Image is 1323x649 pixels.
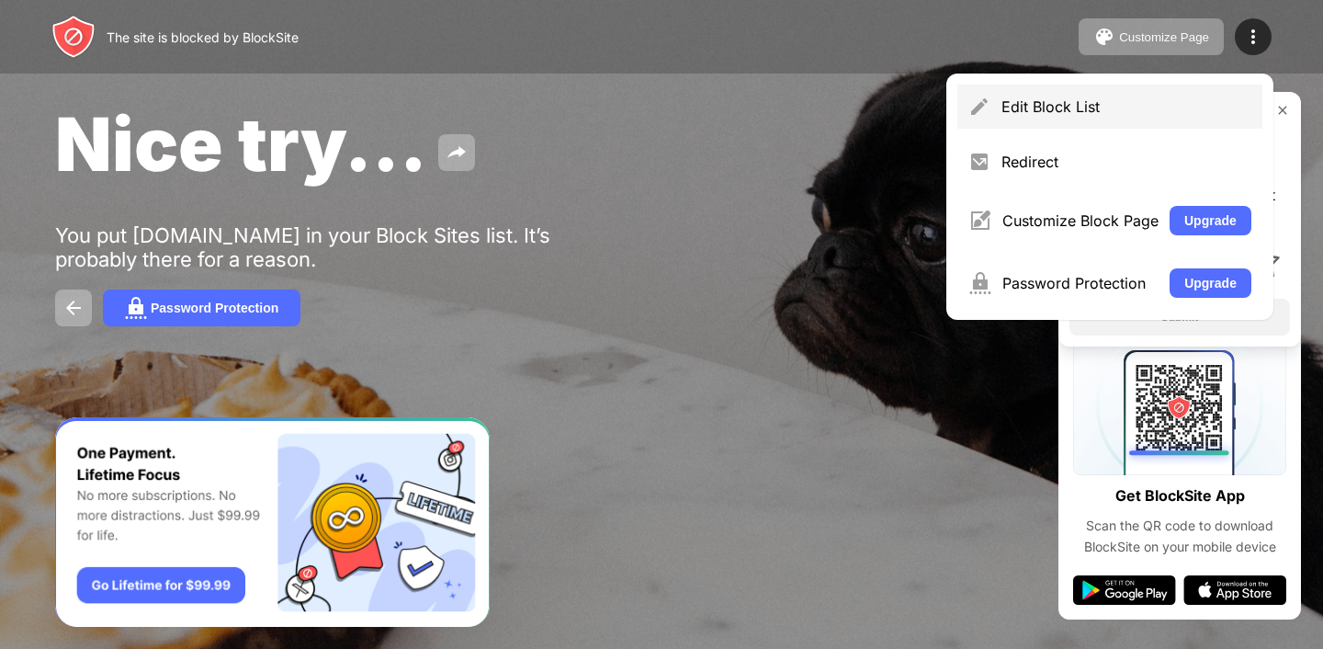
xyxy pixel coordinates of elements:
[968,272,991,294] img: menu-password.svg
[1002,211,1159,230] div: Customize Block Page
[1242,26,1264,48] img: menu-icon.svg
[1073,575,1176,605] img: google-play.svg
[1119,30,1209,44] div: Customize Page
[55,417,490,628] iframe: Banner
[1275,103,1290,118] img: rate-us-close.svg
[151,301,278,315] div: Password Protection
[125,297,147,319] img: password.svg
[62,297,85,319] img: back.svg
[1002,274,1159,292] div: Password Protection
[1170,206,1251,235] button: Upgrade
[1079,18,1224,55] button: Customize Page
[107,29,299,45] div: The site is blocked by BlockSite
[1073,516,1286,557] div: Scan the QR code to download BlockSite on your mobile device
[968,151,990,173] img: menu-redirect.svg
[55,99,427,188] span: Nice try...
[1001,97,1251,116] div: Edit Block List
[968,210,991,232] img: menu-customize.svg
[51,15,96,59] img: header-logo.svg
[55,223,623,271] div: You put [DOMAIN_NAME] in your Block Sites list. It’s probably there for a reason.
[1001,153,1251,171] div: Redirect
[446,142,468,164] img: share.svg
[103,290,300,326] button: Password Protection
[1115,483,1245,509] div: Get BlockSite App
[968,96,990,118] img: menu-pencil.svg
[1183,575,1286,605] img: app-store.svg
[1170,268,1251,298] button: Upgrade
[1093,26,1115,48] img: pallet.svg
